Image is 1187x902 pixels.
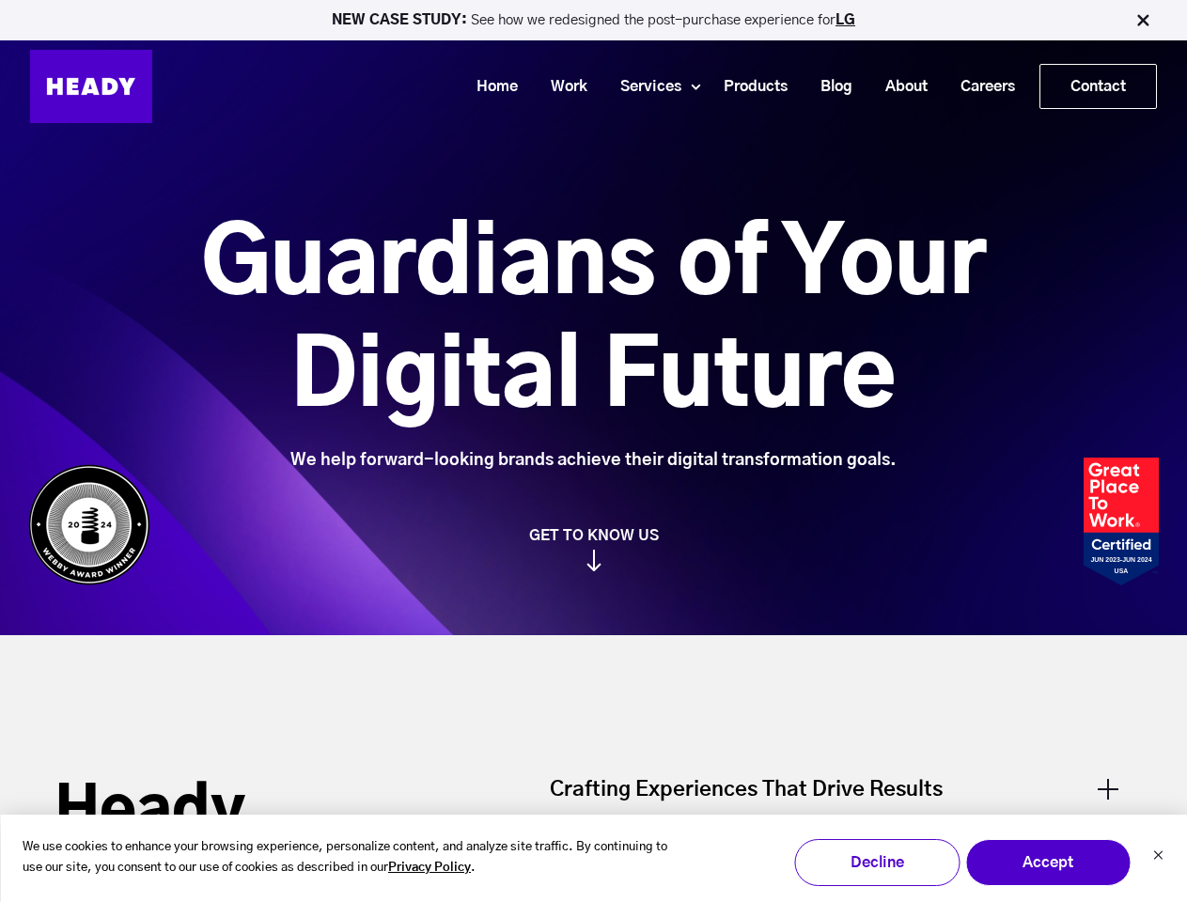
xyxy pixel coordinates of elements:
[527,70,597,104] a: Work
[96,210,1091,435] h1: Guardians of Your Digital Future
[586,550,601,571] img: arrow_down
[794,839,960,886] button: Decline
[171,64,1157,109] div: Navigation Menu
[836,13,855,27] a: LG
[965,839,1131,886] button: Accept
[453,70,527,104] a: Home
[862,70,937,104] a: About
[1040,65,1156,108] a: Contact
[700,70,797,104] a: Products
[1133,11,1152,30] img: Close Bar
[23,837,690,880] p: We use cookies to enhance your browsing experience, personalize content, and analyze site traffic...
[30,50,152,123] img: Heady_Logo_Web-01 (1)
[797,70,862,104] a: Blog
[96,450,1091,471] div: We help forward-looking brands achieve their digital transformation goals.
[28,464,150,585] img: Heady_WebbyAward_Winner-4
[388,858,471,879] a: Privacy Policy
[597,70,691,104] a: Services
[332,13,471,27] strong: NEW CASE STUDY:
[8,13,1179,27] p: See how we redesigned the post-purchase experience for
[1084,458,1159,585] img: Heady_2023_Certification_Badge
[937,70,1024,104] a: Careers
[1152,848,1164,867] button: Dismiss cookie banner
[550,775,1132,823] div: Crafting Experiences That Drive Results
[19,526,1168,571] a: GET TO KNOW US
